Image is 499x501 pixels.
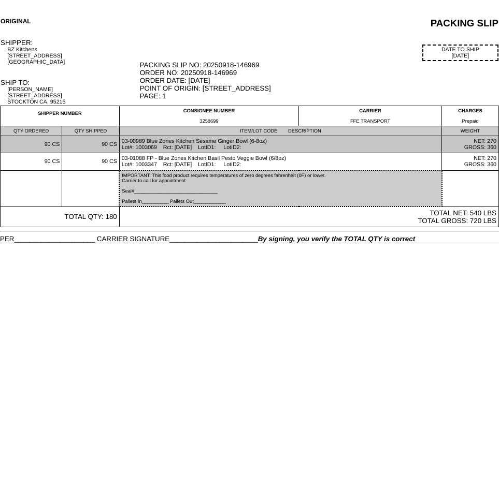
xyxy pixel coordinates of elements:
[1,106,120,126] td: SHIPPER NUMBER
[156,18,498,29] div: PACKING SLIP
[119,153,441,171] td: 03-01088 FP - Blue Zones Kitchen Basil Pesto Veggie Bowl (6/8oz) Lot#: 1003347 Rct: [DATE] LotID1...
[119,106,298,126] td: CONSIGNEE NUMBER
[62,153,119,171] td: 90 CS
[1,79,139,86] div: SHIP TO:
[442,136,499,153] td: NET: 270 GROSS: 360
[442,153,499,171] td: NET: 270 GROSS: 360
[62,126,119,136] td: QTY SHIPPED
[422,45,498,61] div: DATE TO SHIP [DATE]
[1,126,62,136] td: QTY ORDERED
[119,207,498,227] td: TOTAL NET: 540 LBS TOTAL GROSS: 720 LBS
[1,153,62,171] td: 90 CS
[301,119,439,124] div: FFE TRANSPORT
[7,86,138,105] div: [PERSON_NAME] [STREET_ADDRESS] STOCKTON CA, 95215
[299,106,442,126] td: CARRIER
[7,47,138,65] div: BZ Kitchens [STREET_ADDRESS] [GEOGRAPHIC_DATA]
[119,126,441,136] td: ITEM/LOT CODE DESCRIPTION
[1,39,139,47] div: SHIPPER:
[119,136,441,153] td: 03-00989 Blue Zones Kitchen Sesame Ginger Bowl (6-8oz) Lot#: 1003069 Rct: [DATE] LotID1: LotID2:
[140,61,498,100] div: PACKING SLIP NO: 20250918-146969 ORDER NO: 20250918-146969 ORDER DATE: [DATE] POINT OF ORIGIN: [S...
[444,119,496,124] div: Prepaid
[442,126,499,136] td: WEIGHT
[122,119,296,124] div: 3258699
[442,106,499,126] td: CHARGES
[1,136,62,153] td: 90 CS
[62,136,119,153] td: 90 CS
[1,207,120,227] td: TOTAL QTY: 180
[119,170,441,207] td: IMPORTANT: This food product requires temperatures of zero degrees fahrenheit (0F) or lower. Carr...
[258,235,415,243] span: By signing, you verify the TOTAL QTY is correct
